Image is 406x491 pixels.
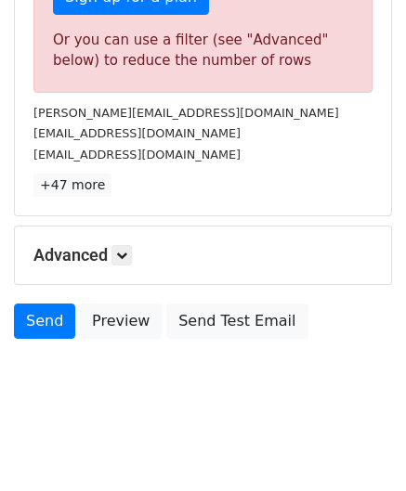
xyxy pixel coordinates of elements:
small: [EMAIL_ADDRESS][DOMAIN_NAME] [33,148,241,162]
iframe: Chat Widget [313,402,406,491]
a: Send [14,304,75,339]
h5: Advanced [33,245,373,265]
a: Send Test Email [166,304,308,339]
a: +47 more [33,174,111,197]
small: [PERSON_NAME][EMAIL_ADDRESS][DOMAIN_NAME] [33,106,339,120]
small: [EMAIL_ADDRESS][DOMAIN_NAME] [33,126,241,140]
div: Or you can use a filter (see "Advanced" below) to reduce the number of rows [53,30,353,71]
a: Preview [80,304,162,339]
